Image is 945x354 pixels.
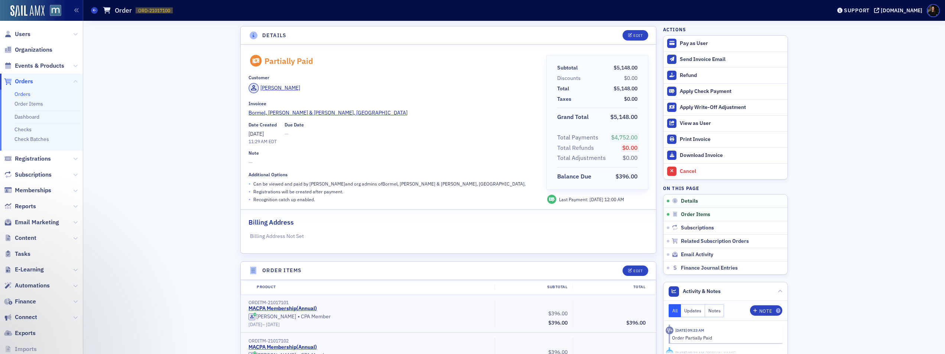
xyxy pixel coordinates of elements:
span: Subscriptions [681,225,714,231]
a: Tasks [4,250,30,258]
div: Activity [666,326,673,334]
span: Profile [927,4,940,17]
span: E-Learning [15,265,44,274]
span: Order Items [681,211,710,218]
button: Updates [681,304,705,317]
div: Subtotal [494,284,572,290]
span: $396.00 [626,319,646,326]
div: ORDITM-21017102 [249,338,490,344]
div: View as User [680,120,784,127]
a: Connect [4,313,37,321]
div: Print Invoice [680,136,784,143]
button: Apply Write-Off Adjustment [663,99,787,115]
p: Recognition catch up enabled. [253,196,315,203]
a: Orders [14,91,30,97]
h4: Details [262,32,287,39]
div: Subtotal [557,64,578,72]
a: Orders [4,77,33,86]
div: Balance Due [557,172,591,181]
span: Reports [15,202,36,210]
div: Pay as User [680,40,784,47]
div: Apply Write-Off Adjustment [680,104,784,111]
span: $5,148.00 [610,113,637,120]
div: Note [249,150,259,156]
span: • [249,188,251,196]
span: — [285,130,304,138]
div: Download Invoice [680,152,784,159]
p: Registrations will be created after payment. [253,188,343,195]
a: Registrations [4,155,51,163]
div: ORDITM-21017101 [249,300,490,305]
span: Grand Total [557,113,591,122]
div: Total Refunds [557,144,594,152]
button: View as User [663,115,787,131]
span: $396.00 [548,319,568,326]
a: [PERSON_NAME] [249,83,300,93]
h4: Actions [663,26,686,33]
span: $5,148.00 [614,64,637,71]
span: $4,752.00 [611,133,637,141]
span: Balance Due [557,172,594,181]
iframe: Intercom notifications message [6,298,154,350]
span: Memberships [15,186,51,194]
a: E-Learning [4,265,44,274]
div: Cancel [680,168,784,175]
h2: Billing Address [249,218,294,227]
p: Billing Address Not Set [250,232,647,240]
button: Refund [663,67,787,83]
span: ORD-21017100 [138,7,170,14]
div: Refund [680,72,784,79]
span: Total Refunds [557,144,597,152]
span: Details [681,198,698,205]
span: [DATE] [590,196,604,202]
span: — [249,159,536,167]
span: Related Subscription Orders [681,238,749,245]
span: Discounts [557,74,583,82]
a: [PERSON_NAME] [249,313,296,320]
p: Can be viewed and paid by [PERSON_NAME] and org admins of Bormel, [PERSON_NAME] & [PERSON_NAME], ... [253,180,526,187]
span: Content [15,234,36,242]
div: Date Created [249,122,277,128]
div: Last Payment: [559,196,624,203]
div: Due Date [285,122,304,128]
h1: Order [115,6,132,15]
span: $396.00 [616,173,637,180]
button: Send Invoice Email [663,51,787,67]
button: Edit [623,265,648,276]
img: SailAMX [50,5,61,16]
a: Subscriptions [4,171,52,179]
button: Cancel [663,163,787,179]
span: $0.00 [624,75,637,81]
span: Email Activity [681,251,713,258]
span: $0.00 [622,144,637,151]
a: Dashboard [14,113,39,120]
span: $0.00 [623,154,637,161]
div: [PERSON_NAME] [260,84,300,92]
span: • [249,180,251,188]
div: – [249,322,490,327]
span: Events & Products [15,62,64,70]
div: Total Payments [557,133,598,142]
div: Order Partially Paid [672,334,777,341]
span: Users [15,30,30,38]
time: 10/1/2025 09:23 AM [675,328,704,333]
h4: On this page [663,185,788,192]
span: [DATE] [249,131,264,137]
a: Users [4,30,30,38]
span: Organizations [15,46,52,54]
span: Registrations [15,155,51,163]
a: Email Marketing [4,218,59,226]
div: Discounts [557,74,581,82]
a: Content [4,234,36,242]
span: Finance Journal Entries [681,265,738,271]
button: All [669,304,681,317]
div: Grand Total [557,113,589,122]
a: Reports [4,202,36,210]
div: Note [759,309,772,313]
div: Taxes [557,95,571,103]
span: Subtotal [557,64,580,72]
div: Total Adjustments [557,154,606,162]
span: Automations [15,281,50,290]
span: $0.00 [624,96,637,102]
span: [DATE] [249,321,262,327]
